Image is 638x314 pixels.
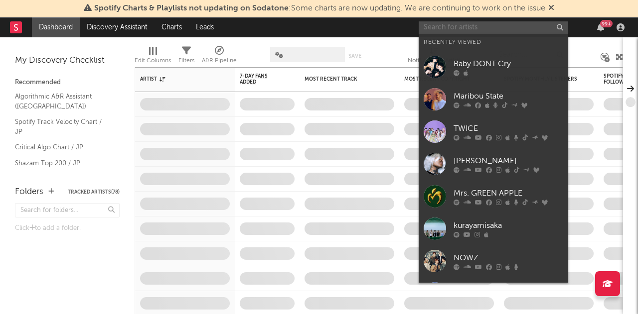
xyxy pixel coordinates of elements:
div: Recently Viewed [424,36,563,48]
a: kurayamisaka [419,212,568,245]
div: A&R Pipeline [202,55,237,67]
a: Mrs. GREEN APPLE [419,180,568,212]
div: A&R Pipeline [202,42,237,71]
a: Leads [189,17,221,37]
a: Critical Algo Chart / JP [15,142,110,153]
a: [PERSON_NAME] [419,277,568,310]
a: Dashboard [32,17,80,37]
div: Mrs. GREEN APPLE [454,188,563,200]
a: Discovery Assistant [80,17,155,37]
a: Charts [155,17,189,37]
span: Dismiss [548,4,554,12]
span: : Some charts are now updating. We are continuing to work on the issue [94,4,545,12]
a: Algorithmic A&R Assistant ([GEOGRAPHIC_DATA]) [15,91,110,111]
button: Save [348,53,361,59]
div: kurayamisaka [454,220,563,232]
div: Most Recent Copyright [404,76,479,82]
input: Search for artists [419,21,568,34]
a: Baby DONT Cry [419,51,568,83]
div: Click to add a folder. [15,222,120,234]
span: Spotify Charts & Playlists not updating on Sodatone [94,4,289,12]
div: TWICE [454,123,563,135]
a: TWICE [419,115,568,148]
div: My Discovery Checklist [15,55,120,67]
div: Most Recent Track [305,76,379,82]
div: Baby DONT Cry [454,58,563,70]
div: Filters [178,42,194,71]
div: Notifications (Artist) [408,55,460,67]
div: Folders [15,186,43,198]
a: Spotify Track Velocity Chart / JP [15,116,110,137]
div: Notifications (Artist) [408,42,460,71]
a: Shazam Top 200 / JP [15,158,110,169]
div: Filters [178,55,194,67]
div: Maribou State [454,91,563,103]
div: Edit Columns [135,42,171,71]
button: Tracked Artists(78) [68,190,120,195]
a: [PERSON_NAME] [419,148,568,180]
div: Artist [140,76,215,82]
div: Recommended [15,77,120,89]
div: NOWZ [454,252,563,264]
a: Maribou State [419,83,568,115]
button: 99+ [597,23,604,31]
div: Edit Columns [135,55,171,67]
div: [PERSON_NAME] [454,155,563,167]
a: NOWZ [419,245,568,277]
span: 7-Day Fans Added [240,73,280,85]
input: Search for folders... [15,203,120,217]
div: 99 + [600,20,613,27]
